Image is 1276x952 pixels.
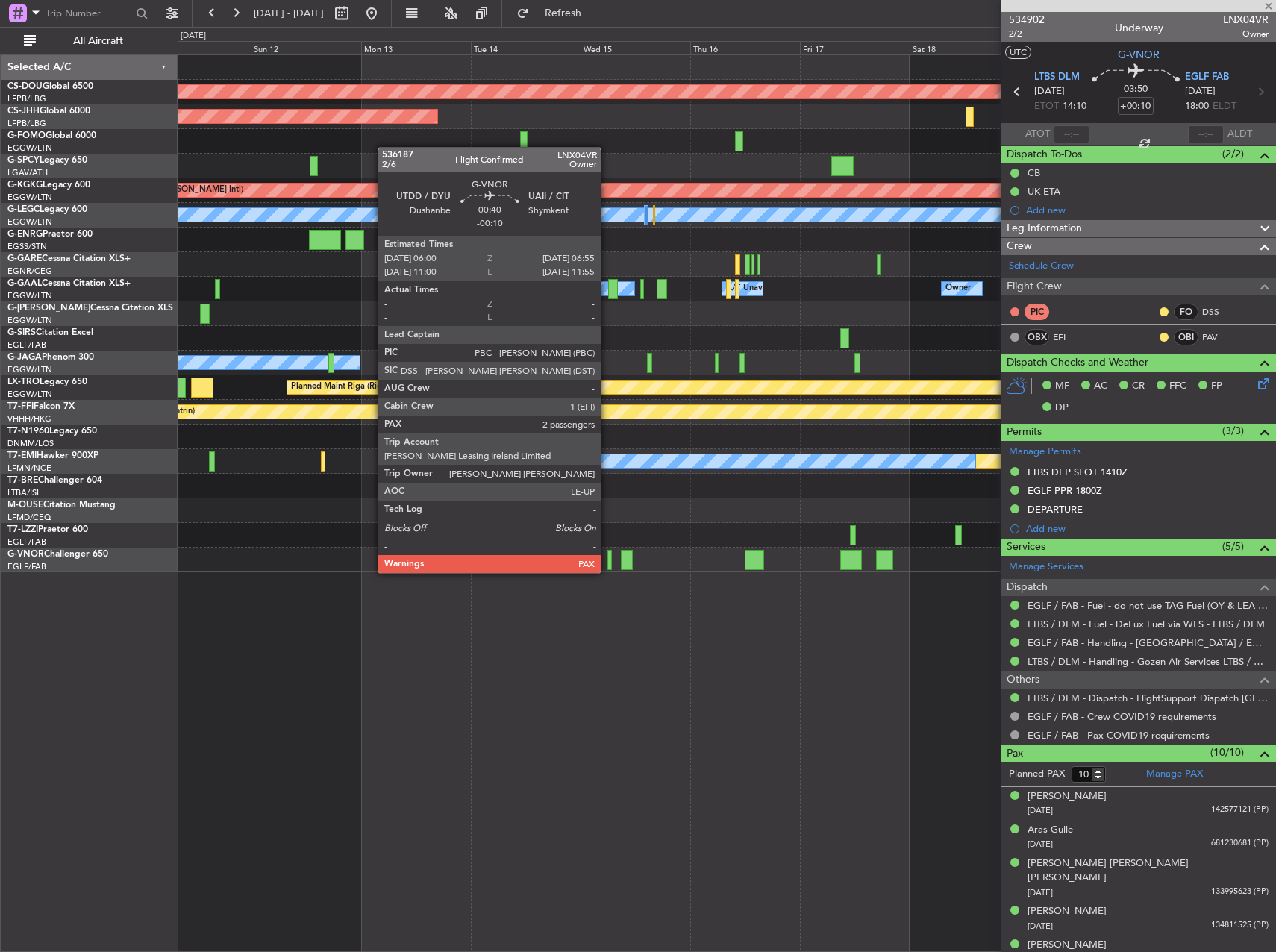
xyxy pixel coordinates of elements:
div: Owner [945,278,971,300]
a: Manage Services [1009,560,1083,574]
a: G-VNORChallenger 650 [7,550,108,559]
a: EGGW/LTN [7,290,52,301]
a: EGGW/LTN [7,192,52,203]
button: UTC [1005,46,1031,59]
a: G-GARECessna Citation XLS+ [7,254,131,263]
a: T7-BREChallenger 604 [7,476,102,485]
span: Pax [1007,745,1023,762]
div: [PERSON_NAME] [PERSON_NAME] [PERSON_NAME] [1028,857,1269,886]
span: FP [1211,379,1222,394]
span: LTBS DLM [1034,70,1080,85]
a: LTBS / DLM - Dispatch - FlightSupport Dispatch [GEOGRAPHIC_DATA] [1028,692,1269,704]
div: Underway [1115,20,1163,36]
div: [PERSON_NAME] [1028,904,1107,919]
span: (10/10) [1210,745,1244,760]
span: G-VNOR [7,550,44,559]
a: EGLF/FAB [7,339,46,351]
span: Crew [1007,238,1032,255]
span: T7-EMI [7,451,37,460]
div: [PERSON_NAME] [1028,789,1107,804]
div: [DATE] [181,30,206,43]
a: EGLF / FAB - Handling - [GEOGRAPHIC_DATA] / EGLF / FAB [1028,636,1269,649]
a: T7-LZZIPraetor 600 [7,525,88,534]
a: LTBA/ISL [7,487,41,498]
div: EGLF PPR 1800Z [1028,484,1102,497]
span: EGLF FAB [1185,70,1229,85]
a: PAV [1202,331,1236,344]
a: EFI [1053,331,1086,344]
span: T7-BRE [7,476,38,485]
span: M-OUSE [7,501,43,510]
div: Mon 13 [361,41,471,54]
a: Schedule Crew [1009,259,1074,274]
span: Refresh [532,8,595,19]
a: G-KGKGLegacy 600 [7,181,90,190]
span: Flight Crew [1007,278,1062,295]
span: (5/5) [1222,539,1244,554]
span: G-FOMO [7,131,46,140]
span: Leg Information [1007,220,1082,237]
input: Trip Number [46,2,131,25]
a: EGSS/STN [7,241,47,252]
span: All Aircraft [39,36,157,46]
div: LTBS DEP SLOT 1410Z [1028,466,1128,478]
a: G-GAALCessna Citation XLS+ [7,279,131,288]
span: LNX04VR [1223,12,1269,28]
span: Dispatch [1007,579,1048,596]
span: G-SPCY [7,156,40,165]
span: G-[PERSON_NAME] [7,304,90,313]
span: Permits [1007,424,1042,441]
a: LFPB/LBG [7,118,46,129]
a: CS-DOUGlobal 6500 [7,82,93,91]
span: CS-DOU [7,82,43,91]
button: Refresh [510,1,599,25]
span: 134811525 (PP) [1211,919,1269,932]
a: G-LEGCLegacy 600 [7,205,87,214]
span: [DATE] [1028,921,1053,932]
a: T7-FFIFalcon 7X [7,402,75,411]
a: LGAV/ATH [7,167,48,178]
span: [DATE] [1028,887,1053,898]
span: [DATE] - [DATE] [254,7,324,20]
a: G-FOMOGlobal 6000 [7,131,96,140]
div: Sat 11 [141,41,251,54]
div: UK ETA [1028,185,1060,198]
span: Services [1007,539,1045,556]
div: Sun 12 [251,41,360,54]
a: EGLF/FAB [7,536,46,548]
div: Wed 15 [581,41,690,54]
button: All Aircraft [16,29,162,53]
a: T7-EMIHawker 900XP [7,451,98,460]
a: G-JAGAPhenom 300 [7,353,94,362]
span: CR [1132,379,1145,394]
a: EGGW/LTN [7,216,52,228]
a: VHHH/HKG [7,413,51,425]
span: Dispatch To-Dos [1007,146,1082,163]
a: G-SIRSCitation Excel [7,328,93,337]
span: T7-LZZI [7,525,38,534]
span: MF [1055,379,1069,394]
div: Add new [1026,522,1269,535]
a: LX-TROLegacy 650 [7,378,87,386]
span: 18:00 [1185,99,1209,114]
span: G-VNOR [1118,47,1160,63]
span: 03:50 [1124,82,1148,97]
label: Planned PAX [1009,767,1065,782]
a: EGNR/CEG [7,266,52,277]
span: 2/2 [1009,28,1045,40]
div: A/C Unavailable [397,278,459,300]
span: G-GAAL [7,279,42,288]
a: CS-JHHGlobal 6000 [7,107,90,116]
span: G-SIRS [7,328,36,337]
span: Dispatch Checks and Weather [1007,354,1148,372]
div: Sat 18 [910,41,1019,54]
a: G-[PERSON_NAME]Cessna Citation XLS [7,304,173,313]
span: G-KGKG [7,181,43,190]
a: LTBS / DLM - Handling - Gozen Air Services LTBS / DLM [1028,655,1269,668]
span: LX-TRO [7,378,40,386]
a: EGLF / FAB - Fuel - do not use TAG Fuel (OY & LEA only) EGLF / FAB [1028,599,1269,612]
a: DSS [1202,305,1236,319]
span: [DATE] [1185,84,1216,99]
div: OBI [1174,329,1198,345]
span: T7-FFI [7,402,34,411]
